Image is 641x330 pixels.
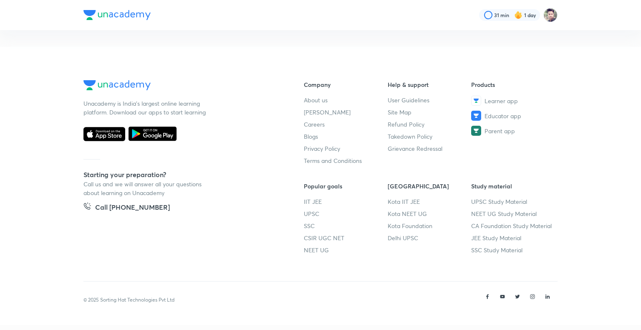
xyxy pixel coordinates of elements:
[83,202,170,214] a: Call [PHONE_NUMBER]
[471,246,555,254] a: SSC Study Material
[388,132,472,141] a: Takedown Policy
[388,209,472,218] a: Kota NEET UG
[95,202,170,214] h5: Call [PHONE_NUMBER]
[388,80,472,89] h6: Help & support
[304,96,388,104] a: About us
[304,120,325,129] span: Careers
[304,182,388,190] h6: Popular goals
[83,180,209,197] p: Call us and we will answer all your questions about learning on Unacademy
[471,221,555,230] a: CA Foundation Study Material
[471,111,481,121] img: Educator app
[83,170,277,180] h5: Starting your preparation?
[388,197,472,206] a: Kota IIT JEE
[388,96,472,104] a: User Guidelines
[304,221,388,230] a: SSC
[471,209,555,218] a: NEET UG Study Material
[304,108,388,117] a: [PERSON_NAME]
[471,96,555,106] a: Learner app
[471,96,481,106] img: Learner app
[471,111,555,121] a: Educator app
[471,126,481,136] img: Parent app
[388,144,472,153] a: Grievance Redressal
[304,144,388,153] a: Privacy Policy
[304,234,388,242] a: CSIR UGC NET
[471,80,555,89] h6: Products
[83,10,151,20] img: Company Logo
[388,108,472,117] a: Site Map
[388,120,472,129] a: Refund Policy
[83,99,209,117] p: Unacademy is India’s largest online learning platform. Download our apps to start learning
[485,127,515,135] span: Parent app
[304,246,388,254] a: NEET UG
[485,112,521,120] span: Educator app
[304,156,388,165] a: Terms and Conditions
[388,234,472,242] a: Delhi UPSC
[388,182,472,190] h6: [GEOGRAPHIC_DATA]
[471,197,555,206] a: UPSC Study Material
[304,209,388,218] a: UPSC
[388,221,472,230] a: Kota Foundation
[304,197,388,206] a: IIT JEE
[543,8,558,22] img: chetnanand thakur
[304,80,388,89] h6: Company
[471,234,555,242] a: JEE Study Material
[83,80,151,90] img: Company Logo
[83,296,174,304] p: © 2025 Sorting Hat Technologies Pvt Ltd
[471,126,555,136] a: Parent app
[514,11,522,19] img: streak
[485,96,518,105] span: Learner app
[304,132,388,141] a: Blogs
[83,80,277,92] a: Company Logo
[471,182,555,190] h6: Study material
[304,120,388,129] a: Careers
